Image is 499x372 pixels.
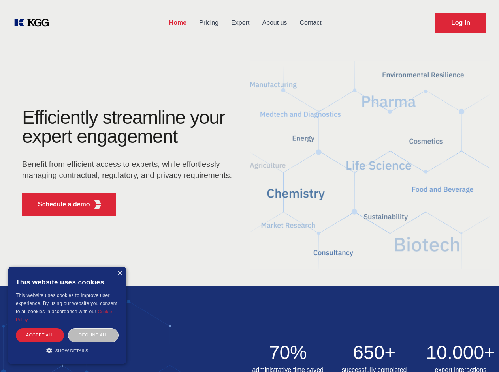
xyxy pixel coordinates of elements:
a: About us [256,13,293,33]
a: Home [163,13,193,33]
div: Decline all [68,328,119,342]
span: This website uses cookies to improve user experience. By using our website you consent to all coo... [16,293,117,314]
a: KOL Knowledge Platform: Talk to Key External Experts (KEE) [13,17,55,29]
div: Show details [16,346,119,354]
a: Request Demo [435,13,486,33]
div: Close [117,271,122,277]
a: Cookie Policy [16,309,112,322]
button: Schedule a demoKGG Fifth Element RED [22,193,116,216]
img: KGG Fifth Element RED [93,200,103,209]
a: Pricing [193,13,225,33]
h2: 70% [250,343,327,362]
h1: Efficiently streamline your expert engagement [22,108,237,146]
iframe: Chat Widget [459,334,499,372]
img: KGG Fifth Element RED [250,51,490,279]
span: Show details [55,348,89,353]
p: Benefit from efficient access to experts, while effortlessly managing contractual, regulatory, an... [22,159,237,181]
div: This website uses cookies [16,273,119,292]
a: Contact [294,13,328,33]
div: Accept all [16,328,64,342]
p: Schedule a demo [38,200,90,209]
a: Expert [225,13,256,33]
h2: 650+ [336,343,413,362]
